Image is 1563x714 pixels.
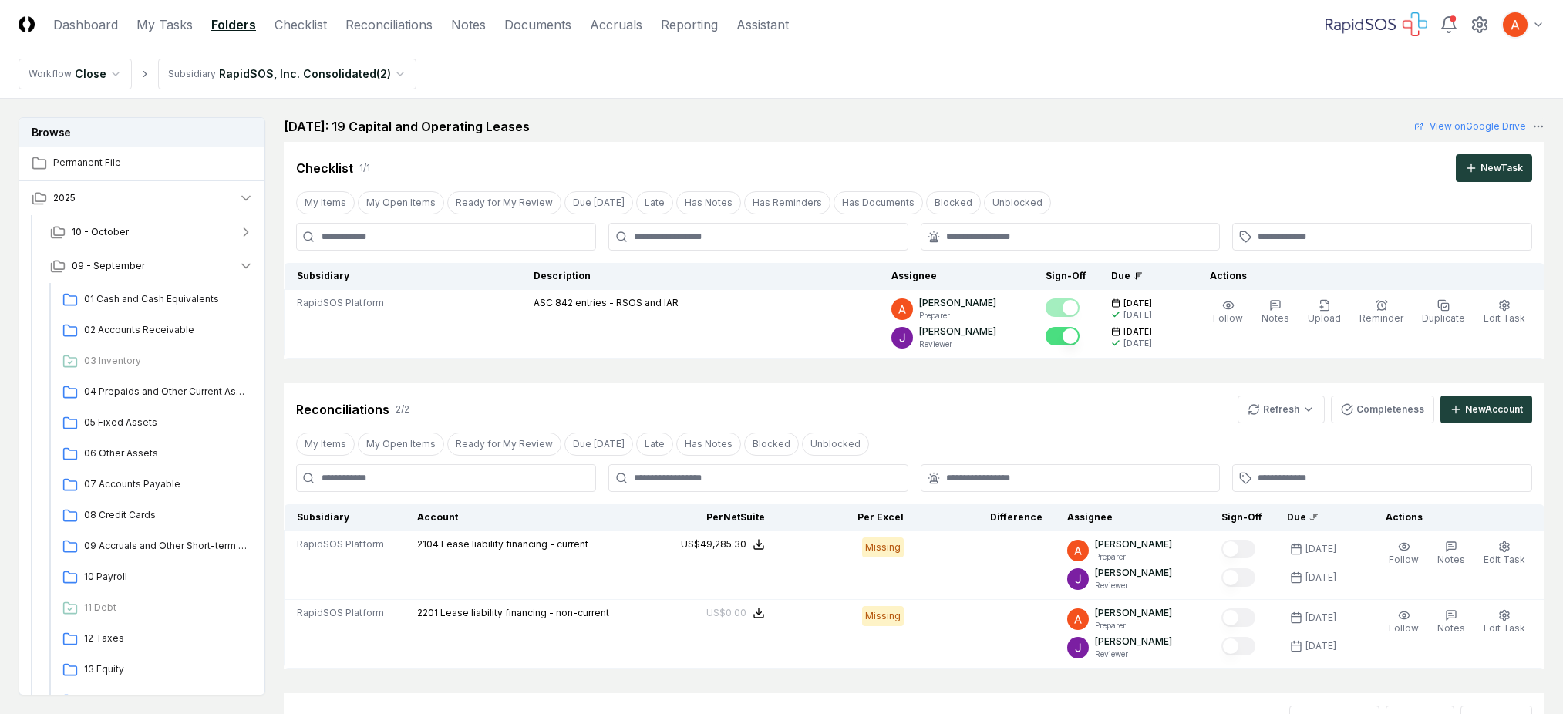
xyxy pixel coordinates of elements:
button: Reminder [1356,296,1406,328]
span: 06 Other Assets [84,446,248,460]
button: Blocked [926,191,981,214]
div: [DATE] [1305,542,1336,556]
img: RapidSOS logo [1326,12,1427,37]
a: 08 Credit Cards [56,502,254,530]
button: Has Notes [676,433,741,456]
img: Logo [19,16,35,32]
a: Checklist [275,15,327,34]
p: Preparer [919,310,996,322]
div: New Account [1465,402,1523,416]
button: Mark complete [1046,298,1080,317]
img: ACg8ocKTC56tjQR6-o9bi8poVV4j_qMfO6M0RniyL9InnBgkmYdNig=s96-c [891,327,913,349]
th: Description [521,263,879,290]
button: 2025 [19,181,266,215]
span: 09 - September [72,259,145,273]
button: Notes [1434,606,1468,638]
button: Due Today [564,191,633,214]
span: RapidSOS Platform [297,537,384,551]
div: Due [1111,269,1173,283]
button: Mark complete [1221,637,1255,655]
button: Has Reminders [744,191,830,214]
p: [PERSON_NAME] [1095,537,1172,551]
span: Notes [1262,312,1289,324]
h3: Browse [19,118,264,147]
button: Due Today [564,433,633,456]
span: 2025 [53,191,76,205]
button: Mark complete [1046,327,1080,345]
span: 13 Equity [84,662,248,676]
button: Completeness [1331,396,1434,423]
span: 09 Accruals and Other Short-term Liabilities [84,539,248,553]
p: [PERSON_NAME] [919,296,996,310]
div: Account [417,510,626,524]
span: Lease liability financing - non-current [440,607,609,618]
a: Assistant [736,15,789,34]
span: RapidSOS Platform [297,296,384,310]
span: 08 Credit Cards [84,508,248,522]
div: Missing [862,537,904,557]
button: Ready for My Review [447,433,561,456]
button: Edit Task [1480,606,1528,638]
button: Ready for My Review [447,191,561,214]
div: Checklist [296,159,353,177]
button: Has Documents [834,191,923,214]
a: 07 Accounts Payable [56,471,254,499]
a: Dashboard [53,15,118,34]
div: [DATE] [1305,639,1336,653]
button: Mark complete [1221,608,1255,627]
div: Actions [1198,269,1532,283]
a: Permanent File [19,147,266,180]
p: Preparer [1095,620,1172,631]
button: US$0.00 [706,606,765,620]
span: Upload [1308,312,1341,324]
button: 09 - September [38,249,266,283]
span: Notes [1437,554,1465,565]
th: Sign-Off [1209,504,1275,531]
p: [PERSON_NAME] [1095,606,1172,620]
button: Late [636,191,673,214]
div: Actions [1373,510,1532,524]
img: ACg8ocK3mdmu6YYpaRl40uhUUGu9oxSxFSb1vbjsnEih2JuwAH1PGA=s96-c [1067,540,1089,561]
button: 10 - October [38,215,266,249]
span: Notes [1437,622,1465,634]
span: Reminder [1359,312,1403,324]
button: My Open Items [358,191,444,214]
img: ACg8ocKTC56tjQR6-o9bi8poVV4j_qMfO6M0RniyL9InnBgkmYdNig=s96-c [1067,568,1089,590]
a: Documents [504,15,571,34]
a: 06 Other Assets [56,440,254,468]
div: 1 / 1 [359,161,370,175]
span: 01 Cash and Cash Equivalents [84,292,248,306]
div: Reconciliations [296,400,389,419]
span: 12 Taxes [84,631,248,645]
span: 03 Inventory [84,354,248,368]
p: [PERSON_NAME] [1095,566,1172,580]
a: 04 Prepaids and Other Current Assets [56,379,254,406]
span: 2104 [417,538,439,550]
th: Per NetSuite [638,504,777,531]
button: US$49,285.30 [681,537,765,551]
span: RapidSOS Platform [297,606,384,620]
img: ACg8ocK3mdmu6YYpaRl40uhUUGu9oxSxFSb1vbjsnEih2JuwAH1PGA=s96-c [1503,12,1528,37]
button: Notes [1434,537,1468,570]
a: Reporting [661,15,718,34]
div: Subsidiary [168,67,216,81]
button: Follow [1386,606,1422,638]
th: Subsidiary [285,263,521,290]
a: 10 Payroll [56,564,254,591]
h2: [DATE]: 19 Capital and Operating Leases [284,117,530,136]
span: Duplicate [1422,312,1465,324]
div: US$0.00 [706,606,746,620]
span: 07 Accounts Payable [84,477,248,491]
button: Late [636,433,673,456]
a: My Tasks [136,15,193,34]
p: [PERSON_NAME] [919,325,996,338]
span: 04 Prepaids and Other Current Assets [84,385,248,399]
a: Reconciliations [345,15,433,34]
a: 13 Equity [56,656,254,684]
a: Folders [211,15,256,34]
img: ACg8ocK3mdmu6YYpaRl40uhUUGu9oxSxFSb1vbjsnEih2JuwAH1PGA=s96-c [891,298,913,320]
button: Mark complete [1221,540,1255,558]
button: Edit Task [1480,296,1528,328]
div: Missing [862,606,904,626]
a: Notes [451,15,486,34]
